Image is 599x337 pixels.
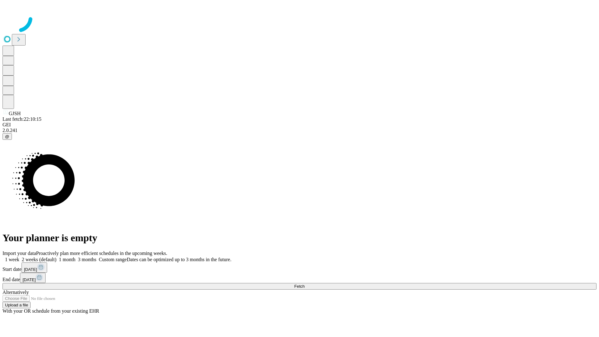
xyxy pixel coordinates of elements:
[2,251,36,256] span: Import your data
[2,262,597,273] div: Start date
[59,257,75,262] span: 1 month
[2,128,597,133] div: 2.0.241
[78,257,96,262] span: 3 months
[20,273,46,283] button: [DATE]
[2,273,597,283] div: End date
[127,257,231,262] span: Dates can be optimized up to 3 months in the future.
[2,283,597,290] button: Fetch
[22,277,36,282] span: [DATE]
[2,308,99,314] span: With your OR schedule from your existing EHR
[2,116,41,122] span: Last fetch: 22:10:15
[2,133,12,140] button: @
[2,232,597,244] h1: Your planner is empty
[9,111,21,116] span: GJSH
[5,257,19,262] span: 1 week
[2,302,31,308] button: Upload a file
[22,262,47,273] button: [DATE]
[2,290,29,295] span: Alternatively
[5,134,9,139] span: @
[24,267,37,272] span: [DATE]
[36,251,167,256] span: Proactively plan more efficient schedules in the upcoming weeks.
[22,257,56,262] span: 2 weeks (default)
[99,257,127,262] span: Custom range
[2,122,597,128] div: GEI
[294,284,304,289] span: Fetch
